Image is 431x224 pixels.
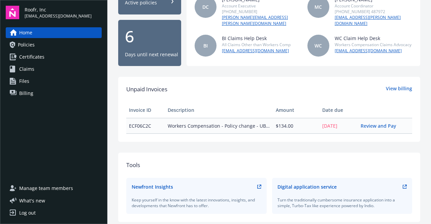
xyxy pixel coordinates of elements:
[6,39,102,50] a: Policies
[6,6,19,19] img: navigator-logo.svg
[132,183,173,190] div: Newfront Insights
[335,48,411,54] a: [EMAIL_ADDRESS][DOMAIN_NAME]
[277,183,337,190] div: Digital application service
[335,3,412,9] div: Account Coordinator
[335,35,411,42] div: WC Claim Help Desk
[126,102,165,118] th: Invoice ID
[126,85,167,94] span: Unpaid Invoices
[19,88,33,99] span: Billing
[6,183,102,194] a: Manage team members
[132,197,261,209] div: Keep yourself in the know with the latest innovations, insights, and developments that Newfront h...
[320,102,358,118] th: Date due
[277,197,407,209] div: Turn the traditionally cumbersome insurance application into a simple, Turbo-Tax like experience ...
[222,48,291,54] a: [EMAIL_ADDRESS][DOMAIN_NAME]
[202,3,209,10] span: DC
[314,42,322,49] span: WC
[18,39,35,50] span: Policies
[25,6,102,19] button: Roofr, Inc[EMAIL_ADDRESS][DOMAIN_NAME]
[19,64,34,74] span: Claims
[125,28,174,44] div: 6
[126,161,412,169] div: Tools
[19,27,32,38] span: Home
[168,122,270,129] span: Workers Compensation - Policy change - UB-3T023148-24-42-G
[6,52,102,62] a: Certificates
[25,13,92,19] span: [EMAIL_ADDRESS][DOMAIN_NAME]
[25,6,92,13] span: Roofr, Inc
[222,9,299,14] div: [PHONE_NUMBER]
[335,9,412,14] div: [PHONE_NUMBER] 487972
[118,20,181,66] button: 6Days until next renewal
[335,42,411,47] div: Workers Compensation Claims Advocacy
[6,76,102,87] a: Files
[6,64,102,74] a: Claims
[6,27,102,38] a: Home
[361,123,401,129] a: Review and Pay
[19,207,36,218] div: Log out
[222,35,291,42] div: BI Claims Help Desk
[314,3,322,10] span: MC
[222,3,299,9] div: Account Executive
[6,88,102,99] a: Billing
[335,14,412,27] a: [EMAIL_ADDRESS][PERSON_NAME][DOMAIN_NAME]
[222,42,291,47] div: All Claims Other than Workers Comp
[19,52,44,62] span: Certificates
[19,197,45,204] span: What ' s new
[19,76,29,87] span: Files
[273,102,320,118] th: Amount
[126,118,165,134] td: ECF06C2C
[19,183,73,194] span: Manage team members
[203,42,208,49] span: BI
[6,197,56,204] button: What's new
[386,85,412,94] a: View billing
[273,118,320,134] td: $134.00
[222,14,299,27] a: [PERSON_NAME][EMAIL_ADDRESS][PERSON_NAME][DOMAIN_NAME]
[320,118,358,134] td: [DATE]
[125,51,178,58] div: Days until next renewal
[165,102,273,118] th: Description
